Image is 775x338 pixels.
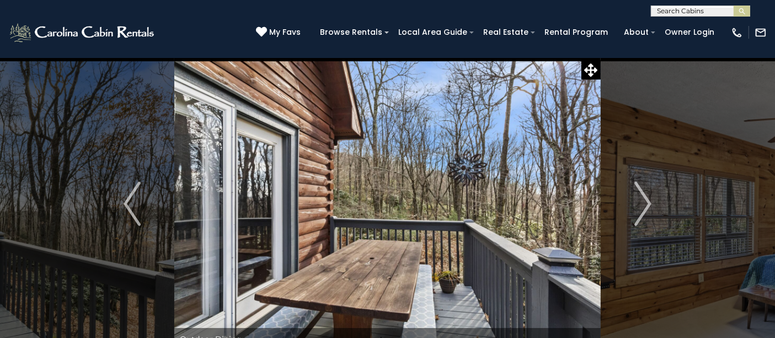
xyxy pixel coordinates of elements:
[618,24,654,41] a: About
[731,27,743,39] img: phone-regular-white.png
[755,27,767,39] img: mail-regular-white.png
[314,24,388,41] a: Browse Rentals
[634,182,651,226] img: arrow
[124,182,140,226] img: arrow
[256,27,303,39] a: My Favs
[539,24,613,41] a: Rental Program
[269,27,301,38] span: My Favs
[8,22,157,44] img: White-1-2.png
[393,24,473,41] a: Local Area Guide
[659,24,720,41] a: Owner Login
[478,24,534,41] a: Real Estate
